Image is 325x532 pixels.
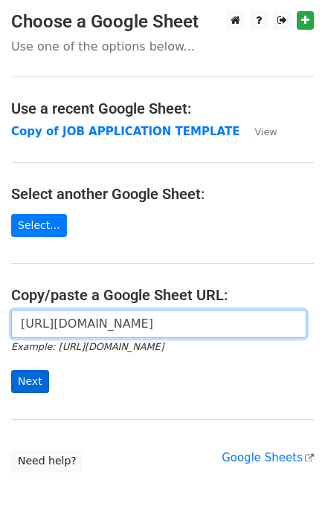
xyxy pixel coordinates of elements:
small: Example: [URL][DOMAIN_NAME] [11,341,164,352]
input: Next [11,370,49,393]
iframe: Chat Widget [251,461,325,532]
small: View [255,126,277,137]
h4: Select another Google Sheet: [11,185,314,203]
a: Select... [11,214,67,237]
a: Copy of JOB APPLICATION TEMPLATE [11,125,240,138]
h4: Copy/paste a Google Sheet URL: [11,286,314,304]
input: Paste your Google Sheet URL here [11,310,306,338]
a: Google Sheets [222,451,314,464]
a: View [240,125,277,138]
h3: Choose a Google Sheet [11,11,314,33]
h4: Use a recent Google Sheet: [11,100,314,117]
a: Need help? [11,450,83,473]
p: Use one of the options below... [11,39,314,54]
